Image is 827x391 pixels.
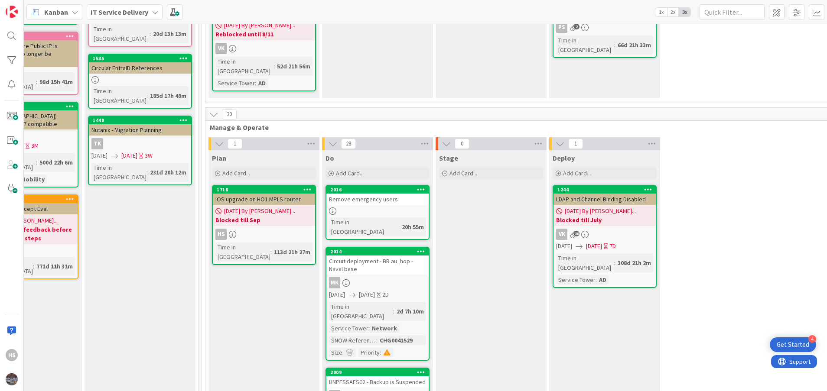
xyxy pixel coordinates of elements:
div: HS [213,229,315,240]
div: 1535 [93,55,191,61]
div: 1440 [93,117,191,123]
div: AD [256,78,268,88]
div: PS [554,22,656,33]
div: 2D [382,290,389,299]
a: 1440Nutanix - Migration PlanningTK[DATE][DATE]3WTime in [GEOGRAPHIC_DATA]:231d 20h 12m [88,116,192,185]
div: Mobility [19,174,47,184]
span: Deploy [553,154,575,162]
div: 1440Nutanix - Migration Planning [89,116,191,136]
a: 1244LDAP and Channel Binding Disabled[DATE] By [PERSON_NAME]...Blocked till JulyVK[DATE][DATE]7DT... [553,185,657,288]
div: Nutanix - Migration Planning [89,124,191,136]
span: [DATE] [329,290,345,299]
span: 1 [228,139,242,149]
div: 4 [808,335,816,343]
div: Size [329,348,342,357]
div: SNOW Reference Number [329,336,376,345]
span: : [147,168,148,177]
div: 1244LDAP and Channel Binding Disabled [554,186,656,205]
div: 2009 [326,368,429,376]
img: Visit kanbanzone.com [6,6,18,18]
div: TK [89,138,191,149]
span: : [398,222,400,232]
input: Quick Filter... [700,4,765,20]
div: Service Tower [215,78,255,88]
span: 1 [568,139,583,149]
span: : [342,348,344,357]
div: Open Get Started checklist, remaining modules: 4 [770,337,816,352]
div: VK [556,229,567,240]
span: [DATE] [91,151,107,160]
img: avatar [6,373,18,385]
span: [DATE] [121,151,137,160]
div: Service Tower [329,323,368,333]
a: 1535Circular EntraID ReferencesTime in [GEOGRAPHIC_DATA]:185d 17h 49m [88,54,192,109]
div: Time in [GEOGRAPHIC_DATA] [329,217,398,236]
span: [DATE] [586,242,602,251]
div: 308d 21h 2m [615,258,653,268]
div: PS [556,22,567,33]
div: Network [370,323,399,333]
div: 1244 [554,186,656,194]
span: : [614,258,615,268]
div: 20h 55m [400,222,426,232]
div: 2009HNPFSSAFS02 - Backup is Suspended [326,368,429,388]
span: : [273,61,275,71]
span: 2 [574,24,580,29]
span: : [376,336,378,345]
div: HS [6,349,18,361]
span: 2x [667,8,679,16]
span: : [393,307,394,316]
div: 1718 [213,186,315,194]
div: Priority [358,348,380,357]
div: 2d 7h 10m [394,307,426,316]
span: [DATE] By [PERSON_NAME]... [224,21,295,30]
span: : [36,77,37,87]
div: CHG0041529 [378,336,415,345]
div: 7D [609,242,616,251]
span: 1x [655,8,667,16]
span: [DATE] [556,242,572,251]
div: 185d 17h 49m [148,91,189,100]
span: : [255,78,256,88]
div: Circuit deployment - BR au_hop - Naval base [326,255,429,275]
span: Stage [439,154,458,162]
div: TK [91,138,103,149]
span: : [380,348,381,357]
div: LDAP and Channel Binding Disabled [554,194,656,205]
div: Get Started [777,340,809,349]
div: 1440 [89,116,191,124]
span: 30 [222,109,237,120]
div: 2014 [330,249,429,255]
div: AD [597,275,609,284]
span: 3x [679,8,690,16]
div: 52d 21h 56m [275,61,313,71]
div: 113d 21h 27m [272,247,313,257]
div: MK [326,277,429,288]
div: Time in [GEOGRAPHIC_DATA] [215,57,273,76]
div: 1535 [89,55,191,62]
span: : [33,262,34,271]
div: VK [554,229,656,240]
a: 2016Remove emergency usersTime in [GEOGRAPHIC_DATA]:20h 55m [326,185,430,240]
b: Blocked till July [556,216,653,224]
span: : [36,158,37,167]
span: 10 [574,231,580,236]
span: : [270,247,272,257]
b: Reblocked until 8/11 [215,30,313,39]
div: Time in [GEOGRAPHIC_DATA] [556,253,614,272]
div: Circular EntraID References [89,62,191,74]
div: Time in [GEOGRAPHIC_DATA] [91,24,150,43]
div: VK [213,43,315,54]
span: : [368,323,370,333]
div: 2014 [326,248,429,255]
span: : [147,91,148,100]
div: 1718 [217,187,315,193]
a: 1718IOS upgrade on HO1 MPLS router[DATE] By [PERSON_NAME]...Blocked till SepHSTime in [GEOGRAPHIC... [212,185,316,265]
div: 2009 [330,369,429,375]
div: Time in [GEOGRAPHIC_DATA] [329,302,393,321]
span: Add Card... [563,169,591,177]
div: Time in [GEOGRAPHIC_DATA] [91,86,147,105]
div: Time in [GEOGRAPHIC_DATA] [91,163,147,182]
span: Kanban [44,7,68,17]
div: 2016 [330,187,429,193]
